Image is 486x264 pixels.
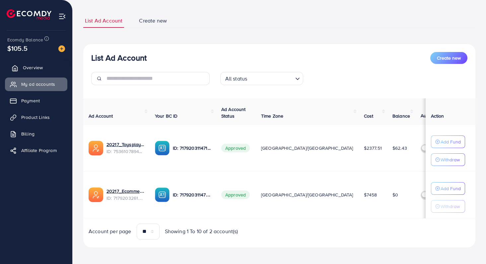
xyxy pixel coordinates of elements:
[106,188,144,201] div: <span class='underline'>20217_Ecommerish_1671538567614</span></br>7179203261629562881
[21,81,55,87] span: My ad accounts
[441,202,460,210] p: Withdraw
[58,13,66,20] img: menu
[364,113,374,119] span: Cost
[89,228,131,235] span: Account per page
[85,17,122,25] span: List Ad Account
[106,141,144,148] a: 20217_Toysplay_1754636899370
[458,234,481,259] iframe: Chat
[106,141,144,155] div: <span class='underline'>20217_Toysplay_1754636899370</span></br>7536107894320824321
[23,64,43,71] span: Overview
[7,36,43,43] span: Ecomdy Balance
[221,106,246,119] span: Ad Account Status
[58,45,65,52] img: image
[430,52,467,64] button: Create new
[106,148,144,155] span: ID: 7536107894320824321
[392,191,398,198] span: $0
[7,9,51,20] img: logo
[21,97,40,104] span: Payment
[364,145,382,151] span: $2377.51
[89,187,103,202] img: ic-ads-acc.e4c84228.svg
[155,141,170,155] img: ic-ba-acc.ded83a64.svg
[155,187,170,202] img: ic-ba-acc.ded83a64.svg
[173,144,211,152] p: ID: 7179203114715611138
[441,156,460,164] p: Withdraw
[5,61,67,74] a: Overview
[431,200,465,213] button: Withdraw
[221,190,250,199] span: Approved
[431,113,444,119] span: Action
[21,131,35,137] span: Billing
[364,191,377,198] span: $7458
[5,111,67,124] a: Product Links
[431,153,465,166] button: Withdraw
[21,147,57,154] span: Affiliate Program
[224,74,249,83] span: All status
[165,228,238,235] span: Showing 1 To 10 of 2 account(s)
[261,113,283,119] span: Time Zone
[173,191,211,199] p: ID: 7179203114715611138
[89,141,103,155] img: ic-ads-acc.e4c84228.svg
[437,55,461,61] span: Create new
[392,113,410,119] span: Balance
[5,144,67,157] a: Affiliate Program
[441,185,461,192] p: Add Fund
[139,17,167,25] span: Create new
[221,144,250,152] span: Approved
[155,113,178,119] span: Your BC ID
[431,182,465,195] button: Add Fund
[21,114,50,121] span: Product Links
[5,78,67,91] a: My ad accounts
[5,127,67,140] a: Billing
[261,145,353,151] span: [GEOGRAPHIC_DATA]/[GEOGRAPHIC_DATA]
[89,113,113,119] span: Ad Account
[421,112,446,120] p: Auto top-up
[392,145,407,151] span: $62.43
[249,73,292,83] input: Search for option
[91,53,147,63] h3: List Ad Account
[5,94,67,107] a: Payment
[220,72,303,85] div: Search for option
[106,188,144,194] a: 20217_Ecommerish_1671538567614
[431,135,465,148] button: Add Fund
[441,138,461,146] p: Add Fund
[7,43,28,53] span: $105.5
[106,195,144,201] span: ID: 7179203261629562881
[261,191,353,198] span: [GEOGRAPHIC_DATA]/[GEOGRAPHIC_DATA]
